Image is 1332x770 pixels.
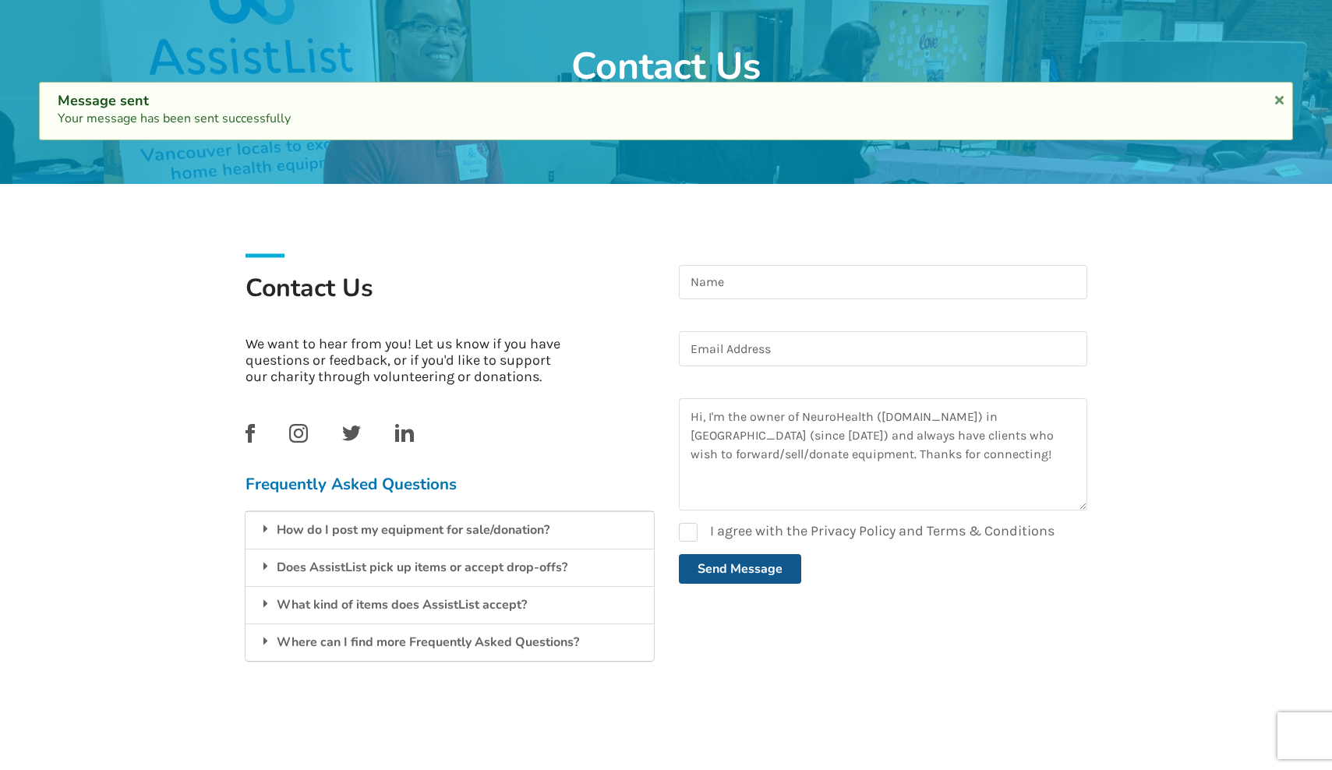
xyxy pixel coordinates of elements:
[246,586,654,623] div: What kind of items does AssistList accept?
[246,336,572,385] p: We want to hear from you! Let us know if you have questions or feedback, or if you'd like to supp...
[58,92,1274,128] div: Your message has been sent successfully
[246,511,654,549] div: How do I post my equipment for sale/donation?
[246,474,654,494] h3: Frequently Asked Questions
[246,272,654,323] h1: Contact Us
[246,549,654,586] div: Does AssistList pick up items or accept drop-offs?
[571,43,761,91] h1: Contact Us
[679,265,1087,300] input: Name
[342,426,361,441] img: twitter_link
[246,424,255,443] img: facebook_link
[679,331,1087,366] input: Email Address
[246,623,654,661] div: Where can I find more Frequently Asked Questions?
[679,554,801,584] button: Send Message
[679,523,1055,542] label: I agree with the Privacy Policy and Terms & Conditions
[58,92,1274,110] div: Message sent
[395,424,414,442] img: linkedin_link
[289,424,308,443] img: instagram_link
